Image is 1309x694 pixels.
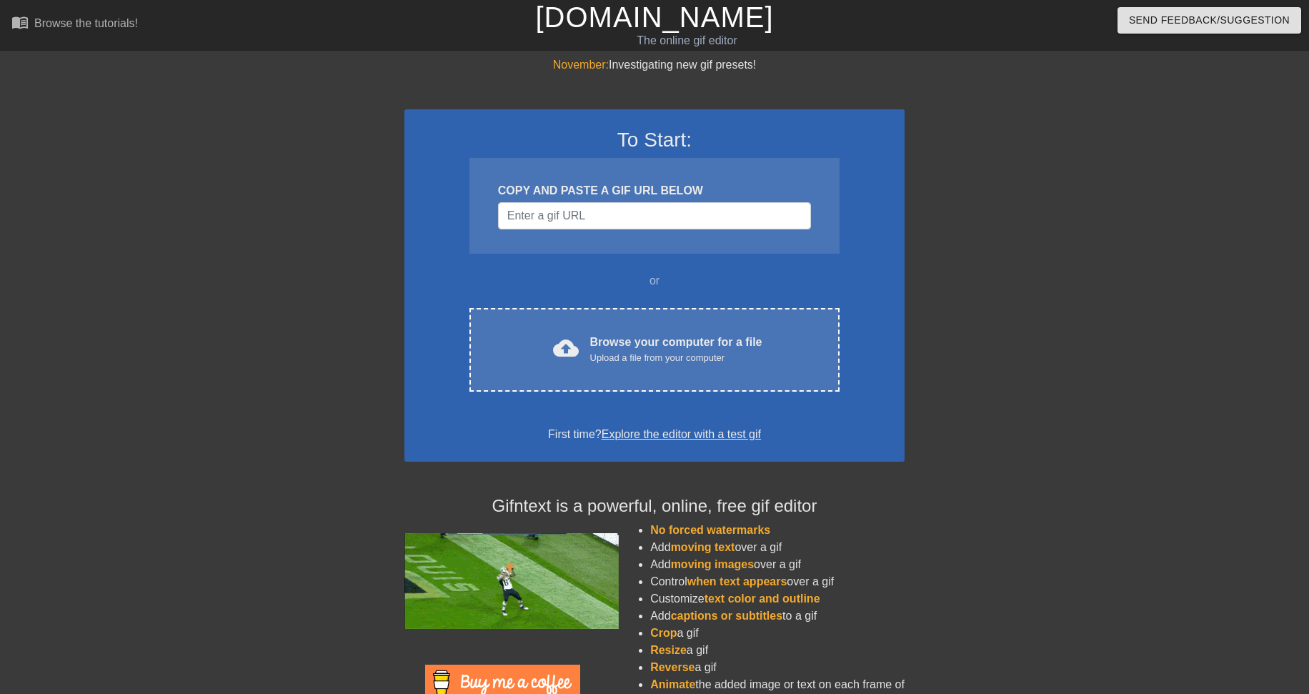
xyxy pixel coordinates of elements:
[423,128,886,152] h3: To Start:
[1118,7,1301,34] button: Send Feedback/Suggestion
[671,610,782,622] span: captions or subtitles
[498,182,811,199] div: COPY AND PASTE A GIF URL BELOW
[11,14,29,31] span: menu_book
[650,627,677,639] span: Crop
[687,575,787,588] span: when text appears
[650,661,695,673] span: Reverse
[650,608,905,625] li: Add to a gif
[650,659,905,676] li: a gif
[650,642,905,659] li: a gif
[423,426,886,443] div: First time?
[650,556,905,573] li: Add over a gif
[444,32,931,49] div: The online gif editor
[650,644,687,656] span: Resize
[590,351,762,365] div: Upload a file from your computer
[650,524,770,536] span: No forced watermarks
[650,625,905,642] li: a gif
[671,558,754,570] span: moving images
[404,496,905,517] h4: Gifntext is a powerful, online, free gif editor
[671,541,735,553] span: moving text
[602,428,761,440] a: Explore the editor with a test gif
[553,59,609,71] span: November:
[650,539,905,556] li: Add over a gif
[650,590,905,608] li: Customize
[11,14,138,36] a: Browse the tutorials!
[1129,11,1290,29] span: Send Feedback/Suggestion
[535,1,773,33] a: [DOMAIN_NAME]
[705,593,820,605] span: text color and outline
[553,335,579,361] span: cloud_upload
[34,17,138,29] div: Browse the tutorials!
[650,573,905,590] li: Control over a gif
[650,678,695,690] span: Animate
[404,533,619,629] img: football_small.gif
[590,334,762,365] div: Browse your computer for a file
[442,272,867,289] div: or
[404,56,905,74] div: Investigating new gif presets!
[498,202,811,229] input: Username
